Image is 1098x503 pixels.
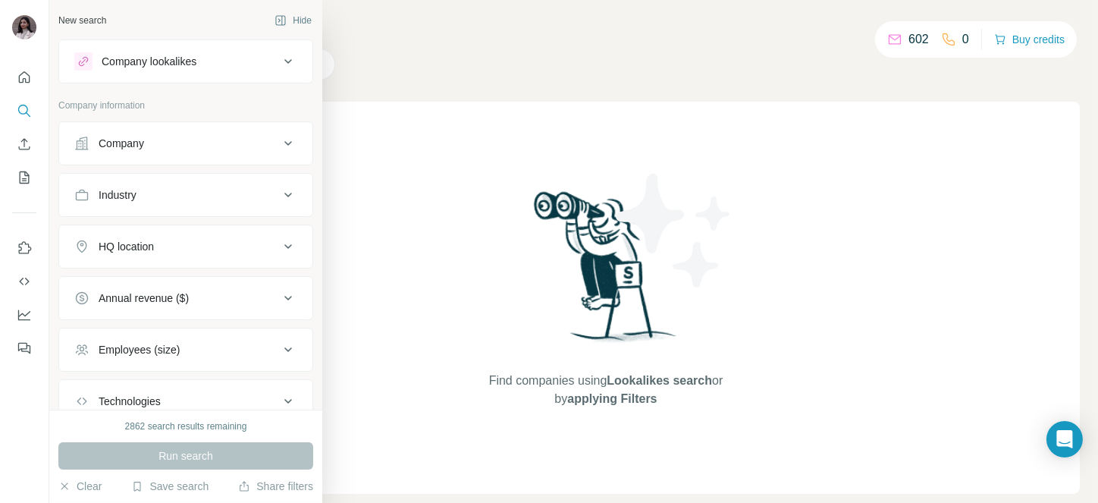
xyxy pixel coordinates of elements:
button: Dashboard [12,301,36,329]
p: Company information [58,99,313,112]
div: HQ location [99,239,154,254]
button: Technologies [59,383,312,420]
button: HQ location [59,228,312,265]
button: Buy credits [994,29,1065,50]
button: Use Surfe on LinkedIn [12,234,36,262]
h4: Search [132,18,1080,39]
div: Annual revenue ($) [99,291,189,306]
button: Feedback [12,335,36,362]
div: Company lookalikes [102,54,196,69]
img: Surfe Illustration - Woman searching with binoculars [527,187,685,357]
button: Use Surfe API [12,268,36,295]
button: Clear [58,479,102,494]
div: Industry [99,187,136,203]
button: My lists [12,164,36,191]
button: Search [12,97,36,124]
button: Save search [131,479,209,494]
button: Industry [59,177,312,213]
div: New search [58,14,106,27]
span: applying Filters [567,392,657,405]
button: Hide [264,9,322,32]
button: Share filters [238,479,313,494]
button: Quick start [12,64,36,91]
img: Surfe Illustration - Stars [606,162,742,299]
button: Enrich CSV [12,130,36,158]
button: Company lookalikes [59,43,312,80]
button: Company [59,125,312,162]
div: Company [99,136,144,151]
button: Annual revenue ($) [59,280,312,316]
span: Lookalikes search [607,374,712,387]
div: Technologies [99,394,161,409]
p: 602 [908,30,929,49]
span: Find companies using or by [485,372,727,408]
button: Employees (size) [59,332,312,368]
div: 2862 search results remaining [125,420,247,433]
div: Employees (size) [99,342,180,357]
div: Open Intercom Messenger [1046,421,1083,457]
img: Avatar [12,15,36,39]
p: 0 [962,30,969,49]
